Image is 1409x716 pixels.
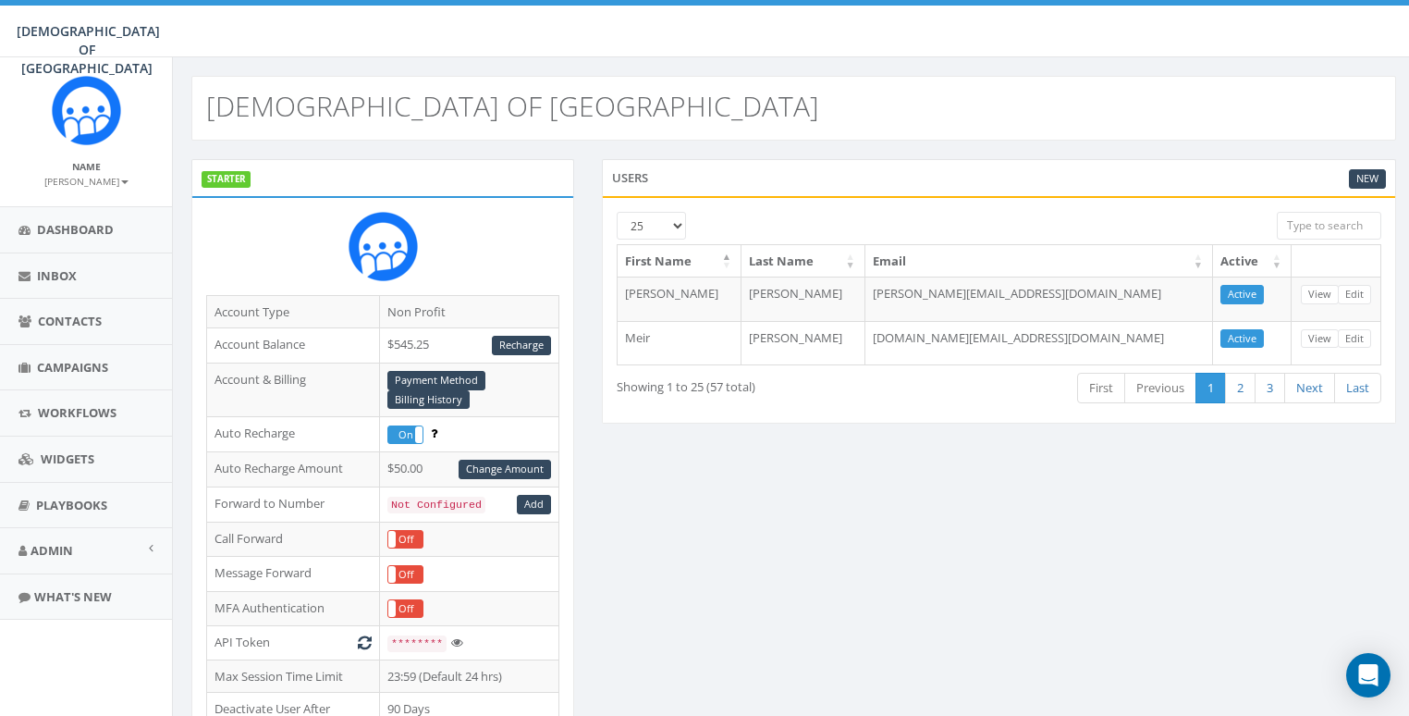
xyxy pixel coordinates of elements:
[618,245,741,278] th: First Name: activate to sort column descending
[72,160,101,173] small: Name
[207,591,380,626] td: MFA Authentication
[1220,329,1264,349] a: Active
[206,91,819,121] h2: [DEMOGRAPHIC_DATA] OF [GEOGRAPHIC_DATA]
[52,76,121,145] img: Rally_Corp_Icon.png
[1301,285,1339,304] a: View
[602,159,1396,196] div: Users
[387,390,470,410] a: Billing History
[379,660,558,693] td: 23:59 (Default 24 hrs)
[865,321,1213,365] td: [DOMAIN_NAME][EMAIL_ADDRESS][DOMAIN_NAME]
[1077,373,1125,403] a: First
[387,530,423,549] div: OnOff
[741,245,865,278] th: Last Name: activate to sort column ascending
[617,371,919,396] div: Showing 1 to 25 (57 total)
[44,172,129,189] a: [PERSON_NAME]
[1255,373,1285,403] a: 3
[1213,245,1292,278] th: Active: activate to sort column ascending
[1301,329,1339,349] a: View
[1124,373,1196,403] a: Previous
[207,660,380,693] td: Max Session Time Limit
[379,328,558,364] td: $545.25
[1277,212,1381,240] input: Type to search
[349,212,418,281] img: Rally_Corp_Icon.png
[387,371,485,390] a: Payment Method
[37,221,114,238] span: Dashboard
[388,566,423,583] label: Off
[387,599,423,618] div: OnOff
[1349,169,1386,189] a: New
[517,495,551,514] a: Add
[618,321,741,365] td: Meir
[358,636,372,648] i: Generate New Token
[17,22,160,77] span: [DEMOGRAPHIC_DATA] OF [GEOGRAPHIC_DATA]
[492,336,551,355] a: Recharge
[379,451,558,487] td: $50.00
[1338,329,1371,349] a: Edit
[41,451,94,467] span: Widgets
[741,321,865,365] td: [PERSON_NAME]
[741,277,865,321] td: [PERSON_NAME]
[207,557,380,592] td: Message Forward
[387,497,485,513] code: Not Configured
[207,522,380,557] td: Call Forward
[202,171,251,188] label: STARTER
[865,245,1213,278] th: Email: activate to sort column ascending
[1338,285,1371,304] a: Edit
[1334,373,1381,403] a: Last
[387,565,423,584] div: OnOff
[1284,373,1335,403] a: Next
[37,267,77,284] span: Inbox
[207,363,380,417] td: Account & Billing
[865,277,1213,321] td: [PERSON_NAME][EMAIL_ADDRESS][DOMAIN_NAME]
[37,359,108,376] span: Campaigns
[207,295,380,328] td: Account Type
[1220,285,1264,304] a: Active
[207,487,380,522] td: Forward to Number
[618,277,741,321] td: [PERSON_NAME]
[459,460,551,479] a: Change Amount
[388,531,423,548] label: Off
[379,295,558,328] td: Non Profit
[31,542,73,559] span: Admin
[38,313,102,329] span: Contacts
[207,451,380,487] td: Auto Recharge Amount
[387,426,423,444] div: OnOff
[34,588,112,605] span: What's New
[207,626,380,660] td: API Token
[388,600,423,617] label: Off
[431,425,437,441] span: Enable to prevent campaign failure.
[44,175,129,188] small: [PERSON_NAME]
[207,417,380,452] td: Auto Recharge
[1195,373,1226,403] a: 1
[1225,373,1256,403] a: 2
[36,497,107,513] span: Playbooks
[1346,653,1391,697] div: Open Intercom Messenger
[38,404,116,421] span: Workflows
[388,426,423,443] label: On
[207,328,380,364] td: Account Balance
